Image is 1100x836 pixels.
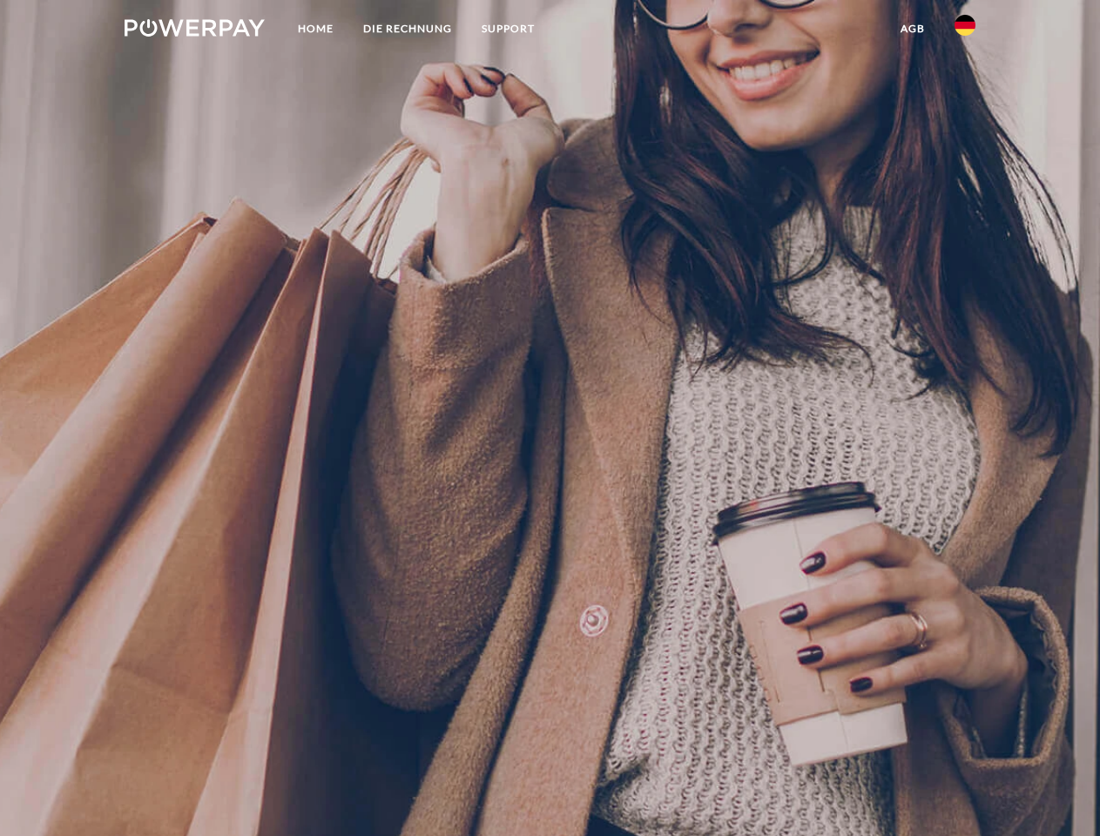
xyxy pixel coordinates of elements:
[467,13,550,44] a: SUPPORT
[955,15,975,36] img: de
[886,13,940,44] a: agb
[348,13,467,44] a: DIE RECHNUNG
[125,19,265,37] img: logo-powerpay-white.svg
[283,13,348,44] a: Home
